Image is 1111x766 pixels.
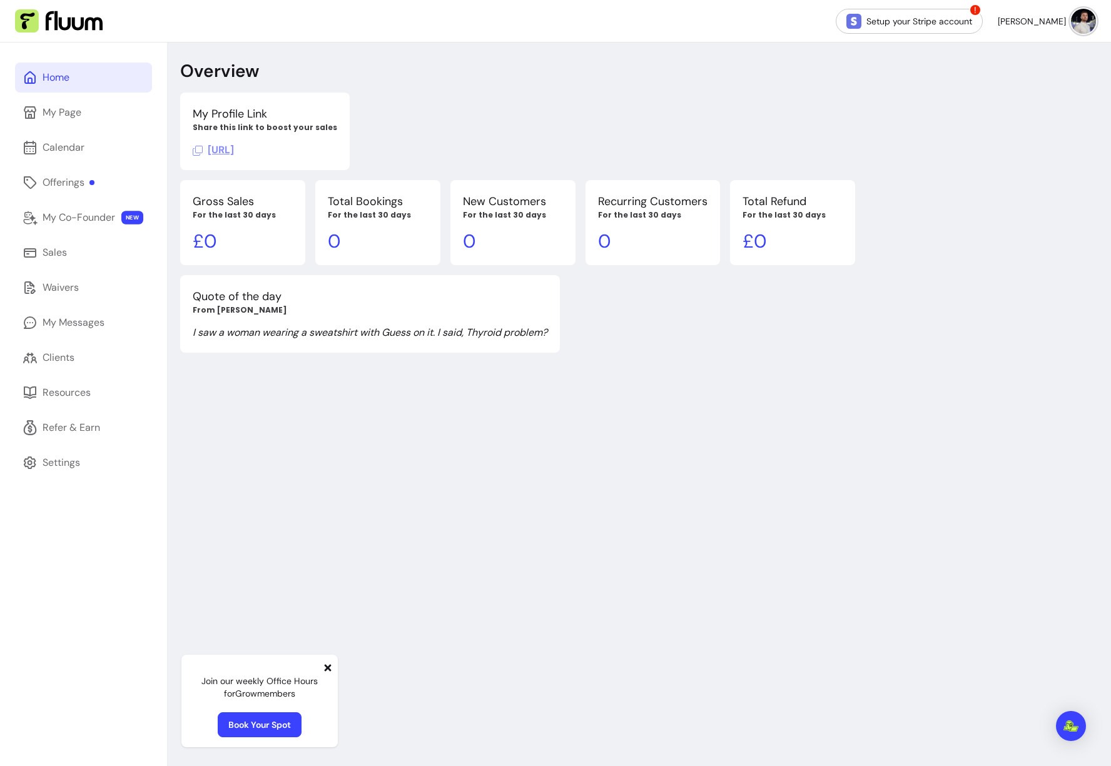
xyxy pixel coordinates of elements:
[836,9,983,34] a: Setup your Stripe account
[743,230,843,253] p: £ 0
[15,168,152,198] a: Offerings
[598,193,708,210] p: Recurring Customers
[846,14,861,29] img: Stripe Icon
[743,193,843,210] p: Total Refund
[463,230,563,253] p: 0
[328,210,428,220] p: For the last 30 days
[15,413,152,443] a: Refer & Earn
[598,210,708,220] p: For the last 30 days
[193,325,547,340] p: I saw a woman wearing a sweatshirt with Guess on it. I said, Thyroid problem?
[43,280,79,295] div: Waivers
[328,230,428,253] p: 0
[43,105,81,120] div: My Page
[463,210,563,220] p: For the last 30 days
[193,105,337,123] p: My Profile Link
[463,193,563,210] p: New Customers
[43,350,74,365] div: Clients
[15,273,152,303] a: Waivers
[328,193,428,210] p: Total Bookings
[1056,711,1086,741] div: Open Intercom Messenger
[998,9,1096,34] button: avatar[PERSON_NAME]
[180,60,259,83] p: Overview
[43,420,100,435] div: Refer & Earn
[43,385,91,400] div: Resources
[191,675,328,700] p: Join our weekly Office Hours for Grow members
[43,175,94,190] div: Offerings
[43,315,104,330] div: My Messages
[15,238,152,268] a: Sales
[193,230,293,253] p: £ 0
[193,288,547,305] p: Quote of the day
[121,211,143,224] span: NEW
[15,448,152,478] a: Settings
[15,9,103,33] img: Fluum Logo
[193,193,293,210] p: Gross Sales
[218,712,302,737] a: Book Your Spot
[193,210,293,220] p: For the last 30 days
[43,70,69,85] div: Home
[193,143,234,156] span: Click to copy
[1071,9,1096,34] img: avatar
[743,210,843,220] p: For the last 30 days
[15,308,152,338] a: My Messages
[598,230,708,253] p: 0
[15,378,152,408] a: Resources
[43,210,115,225] div: My Co-Founder
[193,123,337,133] p: Share this link to boost your sales
[15,203,152,233] a: My Co-Founder NEW
[15,63,152,93] a: Home
[998,15,1066,28] span: [PERSON_NAME]
[969,4,982,16] span: !
[15,98,152,128] a: My Page
[43,140,84,155] div: Calendar
[193,305,547,315] p: From [PERSON_NAME]
[15,133,152,163] a: Calendar
[43,455,80,470] div: Settings
[15,343,152,373] a: Clients
[43,245,67,260] div: Sales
